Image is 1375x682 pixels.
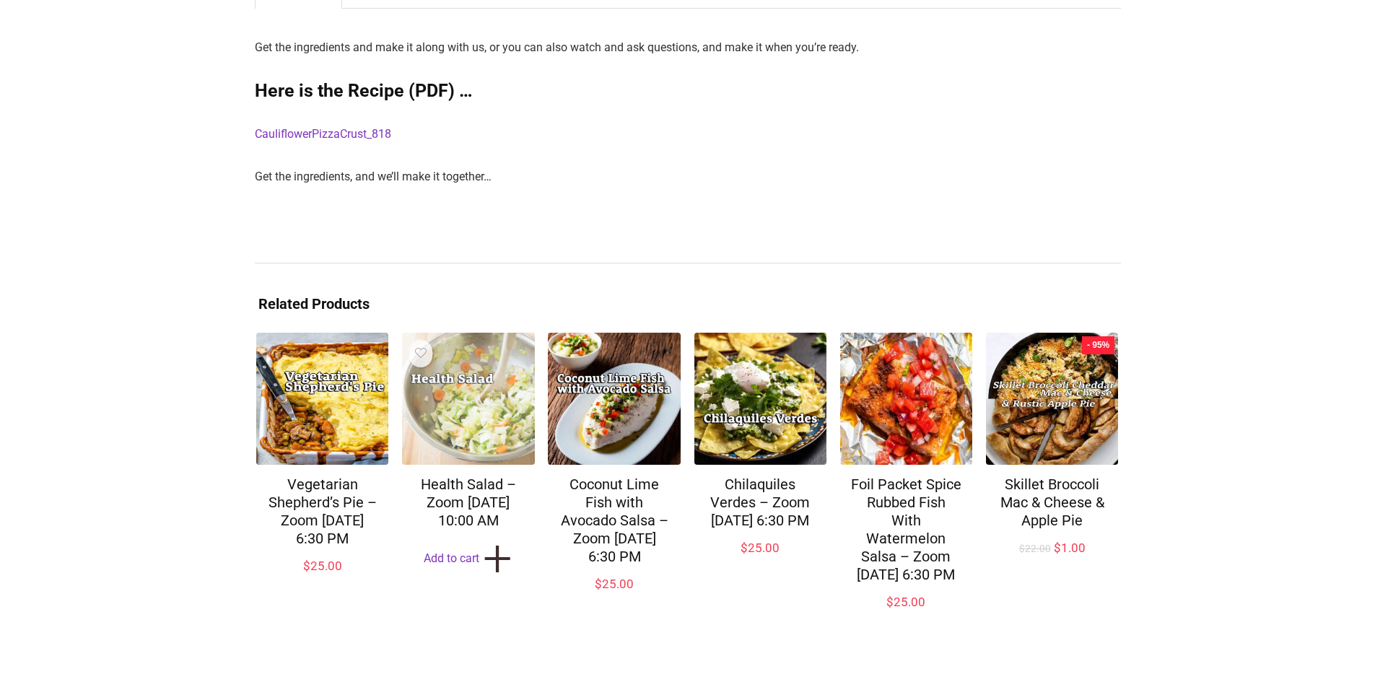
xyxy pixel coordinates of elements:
img: Foil Packet Spice Rubbed Fish With Watermelon Salsa – Zoom Monday Aug 4, 2025 @ 6:30 PM [840,333,972,465]
a: Vegetarian Shepherd’s Pie – Zoom [DATE] 6:30 PM [269,476,377,547]
span: - 95% [1087,340,1109,351]
a: Coconut Lime Fish with Avocado Salsa – Zoom [DATE] 6:30 PM [561,476,668,565]
bdi: 25.00 [886,595,925,609]
span: $ [303,559,310,573]
span: $ [595,577,602,591]
span: $ [1054,541,1061,555]
h2: Here is the Recipe (PDF) … [255,80,1121,102]
a: CauliflowerPizzaCrust_818 [255,127,391,141]
bdi: 25.00 [595,577,634,591]
img: Chilaquiles Verdes – Zoom Monday March 31, 2025 @ 6:30 PM [694,333,826,465]
span: + [483,553,512,564]
p: Get the ingredients, and we’ll make it together… [255,167,1121,187]
a: Add to cart+ [402,547,534,569]
span: $ [886,595,894,609]
a: Foil Packet Spice Rubbed Fish With Watermelon Salsa – Zoom [DATE] 6:30 PM [851,476,961,583]
bdi: 22.00 [1019,543,1051,554]
img: Health Salad – Zoom Sunday Jan 26, 2025 @ 10:00 AM [402,333,534,465]
bdi: 1.00 [1054,541,1086,555]
img: Coconut Lime Fish with Avocado Salsa – Zoom Monday March 10, 2025 @ 6:30 PM [548,333,680,465]
p: Get the ingredients and make it along with us, or you can also watch and ask questions, and make ... [255,38,1121,58]
span: $ [1019,543,1025,554]
a: Health Salad – Zoom [DATE] 10:00 AM [421,476,516,529]
img: Vegetarian Shepherd’s Pie – Zoom Monday March 17, 2025 @ 6:30 PM [256,333,388,465]
span: $ [741,541,748,555]
a: Skillet Broccoli Mac & Cheese & Apple Pie [1000,476,1104,529]
h3: Related Products [258,294,1117,314]
a: Chilaquiles Verdes – Zoom [DATE] 6:30 PM [710,476,810,529]
bdi: 25.00 [303,559,342,573]
bdi: 25.00 [741,541,780,555]
img: Skillet Broccoli Mac & Cheese & Apple Pie [986,333,1118,465]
